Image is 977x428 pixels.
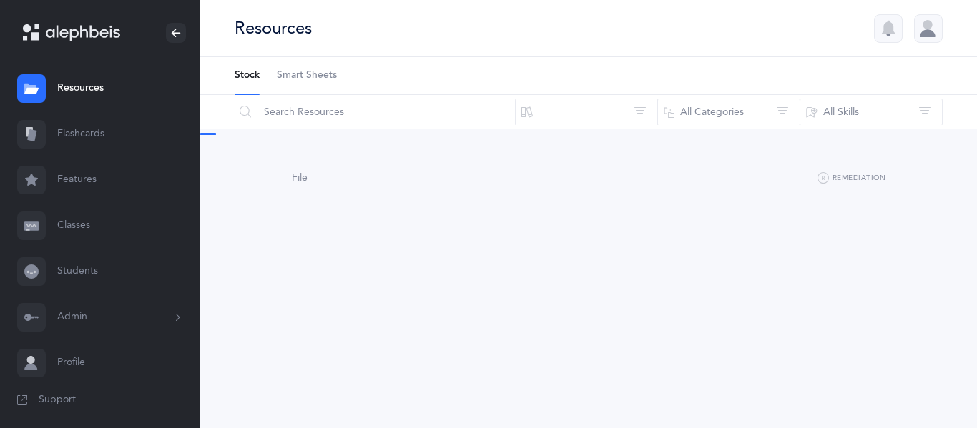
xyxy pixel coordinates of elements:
[235,16,312,40] div: Resources
[234,95,516,129] input: Search Resources
[818,170,885,187] button: Remediation
[277,69,337,83] span: Smart Sheets
[800,95,943,129] button: All Skills
[39,393,76,407] span: Support
[292,172,308,184] span: File
[657,95,800,129] button: All Categories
